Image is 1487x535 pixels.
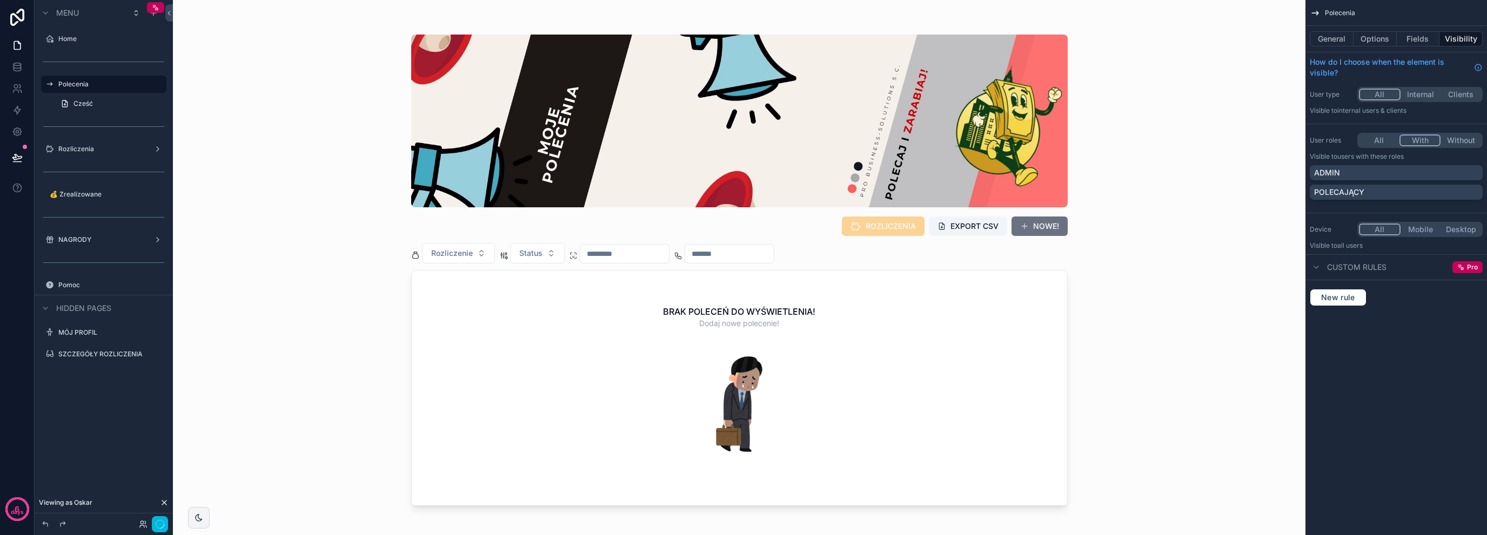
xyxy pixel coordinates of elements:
[1310,136,1353,145] label: User roles
[58,281,160,289] label: Pomoc
[1327,262,1386,273] span: Custom rules
[1310,152,1483,161] p: Visible to
[58,145,145,153] label: Rozliczenia
[1310,57,1483,78] a: How do I choose when the element is visible?
[1337,152,1404,160] span: Users with these roles
[58,80,160,89] label: Polecenia
[1441,134,1481,146] button: Without
[1310,289,1367,306] button: New rule
[1310,225,1353,234] label: Device
[58,235,145,244] label: NAGRODY
[1310,106,1483,115] p: Visible to
[663,305,815,318] h2: BRAK POLECEŃ DO WYŚWIETLENIA!
[653,337,826,471] img: BRAK POLECEŃ DO WYŚWIETLENIA!
[58,350,160,358] label: SZCZEGÓŁY ROZLICZENIA
[1397,31,1440,46] button: Fields
[1310,31,1354,46] button: General
[929,216,1007,236] button: EXPORT CSV
[1310,90,1353,99] label: User type
[519,248,542,259] span: Status
[11,508,24,517] p: days
[1441,89,1481,100] button: Clients
[1310,57,1470,78] span: How do I choose when the element is visible?
[1314,187,1364,198] p: POLECAJĄCY
[50,190,160,199] label: 💰 Zrealizowane
[1401,224,1441,235] button: Mobile
[15,504,19,514] p: 6
[73,99,93,108] span: Cześć
[1317,293,1359,302] span: New rule
[1310,241,1483,250] p: Visible to
[1337,241,1363,249] span: all users
[1359,224,1401,235] button: All
[1337,106,1406,114] span: Internal users & clients
[510,243,565,263] button: Select Button
[1354,31,1397,46] button: Options
[1399,134,1441,146] button: With
[1359,134,1399,146] button: All
[1314,167,1340,178] p: ADMIN
[1325,9,1355,17] span: Polecenia
[1467,263,1478,272] span: Pro
[431,248,473,259] span: Rozliczenie
[1401,89,1441,100] button: Internal
[422,243,495,263] button: Select Button
[1439,31,1483,46] button: Visibility
[58,328,160,337] label: MÓJ PROFIL
[1441,224,1481,235] button: Desktop
[58,35,160,43] label: Home
[56,8,79,18] span: Menu
[56,303,111,314] span: Hidden pages
[54,95,166,112] a: Cześć
[699,318,779,329] span: Dodaj nowe polecenie!
[1012,216,1068,236] button: NOWE!
[39,498,92,507] span: Viewing as Oskar
[1359,89,1401,100] button: All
